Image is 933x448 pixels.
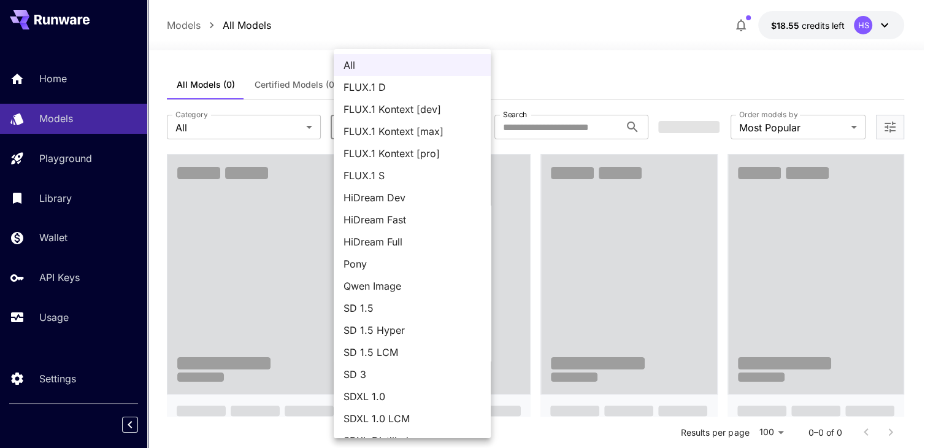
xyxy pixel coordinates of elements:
[344,257,481,271] span: Pony
[344,301,481,315] span: SD 1.5
[344,80,481,95] span: FLUX.1 D
[344,124,481,139] span: FLUX.1 Kontext [max]
[344,345,481,360] span: SD 1.5 LCM
[344,190,481,205] span: HiDream Dev
[344,146,481,161] span: FLUX.1 Kontext [pro]
[344,168,481,183] span: FLUX.1 S
[344,411,481,426] span: SDXL 1.0 LCM
[344,279,481,293] span: Qwen Image
[344,323,481,338] span: SD 1.5 Hyper
[344,58,481,72] span: All
[344,102,481,117] span: FLUX.1 Kontext [dev]
[344,433,481,448] span: SDXL Distilled
[344,389,481,404] span: SDXL 1.0
[344,367,481,382] span: SD 3
[344,212,481,227] span: HiDream Fast
[344,234,481,249] span: HiDream Full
